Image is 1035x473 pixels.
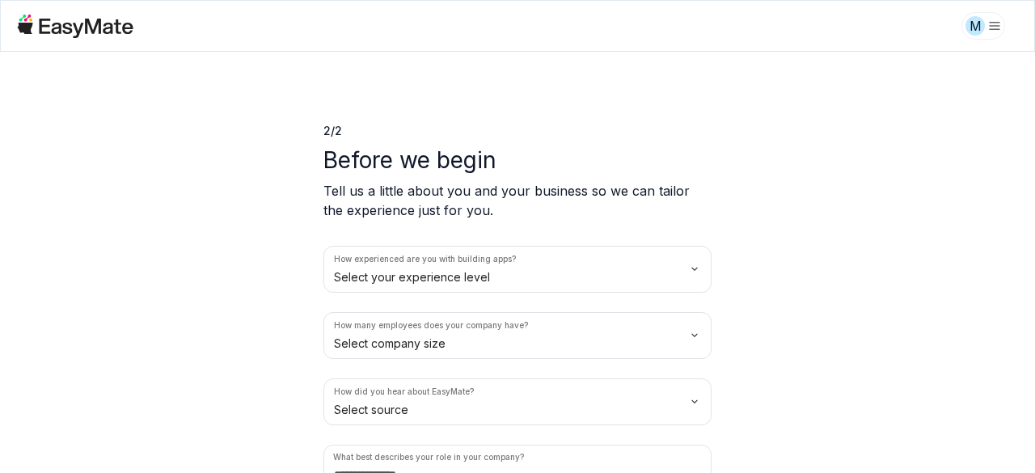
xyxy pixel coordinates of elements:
[334,319,528,332] label: How many employees does your company have?
[334,253,516,265] label: How experienced are you with building apps?
[965,16,985,36] div: M
[334,386,474,398] label: How did you hear about EasyMate?
[323,123,712,139] p: 2 / 2
[323,181,712,220] p: Tell us a little about you and your business so we can tailor the experience just for you.
[323,146,712,175] p: Before we begin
